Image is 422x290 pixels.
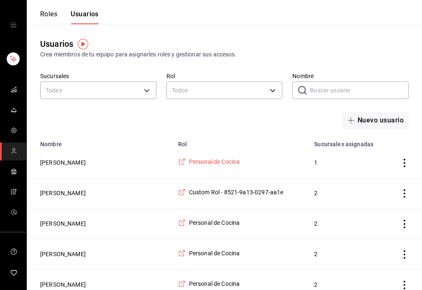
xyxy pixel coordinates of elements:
div: Todos [166,81,283,99]
button: [PERSON_NAME] [40,280,86,289]
button: open drawer [10,22,17,28]
span: 2 [314,280,376,289]
a: Custom Rol - 8521-9a13-0297-aa1e [178,188,284,196]
a: Personal de Cocina [178,249,240,257]
a: Personal de Cocina [178,219,240,227]
div: Todas [40,81,156,99]
span: Personal de Cocina [189,280,240,288]
div: Crea miembros de tu equipo para asignarles roles y gestionar sus accesos. [40,50,409,59]
button: [PERSON_NAME] [40,189,86,197]
label: Nombre [292,73,409,79]
button: Roles [40,10,57,24]
th: Sucursales asignadas [309,136,386,148]
a: Personal de Cocina [178,280,240,288]
span: Personal de Cocina [189,219,240,227]
span: Personal de Cocina [189,158,240,166]
button: Nuevo usuario [343,112,409,129]
div: Usuarios [40,38,73,50]
a: Personal de Cocina [178,158,240,166]
label: Sucursales [40,73,156,79]
label: Rol [166,73,283,79]
img: Tooltip marker [78,39,88,49]
button: [PERSON_NAME] [40,219,86,228]
input: Buscar usuario [310,82,409,99]
button: actions [400,159,409,167]
span: 2 [314,189,376,197]
span: 2 [314,219,376,228]
div: navigation tabs [40,10,99,24]
span: Custom Rol - 8521-9a13-0297-aa1e [189,188,284,196]
button: [PERSON_NAME] [40,250,86,258]
th: Rol [173,136,309,148]
button: Usuarios [71,10,99,24]
span: Personal de Cocina [189,249,240,257]
button: actions [400,220,409,228]
button: [PERSON_NAME] [40,158,86,167]
button: actions [400,281,409,289]
button: actions [400,189,409,198]
span: 2 [314,250,376,258]
th: Nombre [27,136,173,148]
span: 1 [314,158,376,167]
button: actions [400,250,409,259]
